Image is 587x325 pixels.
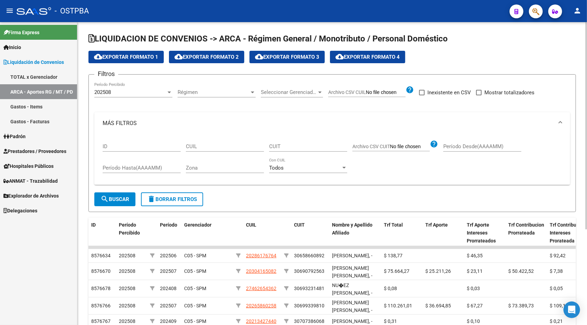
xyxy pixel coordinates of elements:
mat-icon: person [573,7,581,15]
span: CUIL [246,222,256,228]
span: $ 46,35 [467,253,483,258]
span: $ 0,08 [384,286,397,291]
span: Archivo CSV CUIL [328,89,366,95]
span: 202508 [119,253,135,258]
span: ANMAT - Trazabilidad [3,177,58,185]
span: Exportar Formato 4 [335,54,400,60]
div: 30693231481 [294,285,324,293]
mat-icon: help [430,140,438,148]
span: $ 50.422,52 [508,268,534,274]
span: 20265860258 [246,303,276,308]
span: Inicio [3,44,21,51]
span: $ 73.389,73 [508,303,534,308]
span: Inexistente en CSV [427,88,471,97]
span: CUIT [294,222,305,228]
span: 27462654362 [246,286,276,291]
datatable-header-cell: Trf Contribucion Prorrateada [505,218,547,248]
span: Hospitales Públicos [3,162,54,170]
span: $ 23,11 [467,268,483,274]
datatable-header-cell: Período Percibido [116,218,147,248]
div: 30658660892 [294,252,324,260]
span: Régimen [178,89,249,95]
span: 202508 [94,89,111,95]
span: 202508 [119,318,135,324]
datatable-header-cell: ID [88,218,116,248]
h3: Filtros [94,69,118,79]
input: Archivo CSV CUIL [366,89,406,96]
span: 20286176764 [246,253,276,258]
span: Prestadores / Proveedores [3,147,66,155]
span: 202508 [119,303,135,308]
datatable-header-cell: Trf Total [381,218,423,248]
span: 8576766 [91,303,111,308]
span: [PERSON_NAME], - [332,253,372,258]
span: Trf Aporte [425,222,448,228]
span: - OSTPBA [55,3,89,19]
mat-icon: delete [147,195,155,203]
span: Buscar [101,196,129,202]
span: Trf Contribucion Intereses Prorateada [550,222,586,243]
span: $ 0,10 [467,318,480,324]
mat-icon: cloud_download [174,52,183,61]
span: 202507 [160,268,177,274]
span: [PERSON_NAME], - [332,318,372,324]
mat-icon: help [406,86,414,94]
span: C05 - SPM [184,253,206,258]
span: Exportar Formato 3 [255,54,319,60]
input: Archivo CSV CUIT [390,144,430,150]
span: $ 109,16 [550,303,568,308]
span: Trf Contribucion Prorrateada [508,222,544,236]
span: Mostrar totalizadores [484,88,534,97]
datatable-header-cell: CUIT [291,218,329,248]
span: $ 0,05 [550,286,563,291]
datatable-header-cell: Período [157,218,181,248]
datatable-header-cell: Gerenciador [181,218,233,248]
span: Borrar Filtros [147,196,197,202]
mat-panel-title: MÁS FILTROS [103,120,553,127]
button: Exportar Formato 3 [249,51,325,63]
datatable-header-cell: Trf Aporte [423,218,464,248]
span: Gerenciador [184,222,211,228]
span: $ 7,38 [550,268,563,274]
span: 202508 [119,268,135,274]
button: Exportar Formato 2 [169,51,244,63]
span: $ 36.694,85 [425,303,451,308]
span: Período Percibido [119,222,140,236]
span: 202507 [160,303,177,308]
span: $ 0,03 [467,286,480,291]
span: Archivo CSV CUIT [352,144,390,149]
span: Exportar Formato 1 [94,54,158,60]
span: C05 - SPM [184,303,206,308]
span: 8576634 [91,253,111,258]
datatable-header-cell: CUIL [243,218,281,248]
mat-icon: cloud_download [335,52,344,61]
span: Trf Aporte Intereses Prorrateados [467,222,496,243]
span: [PERSON_NAME] [PERSON_NAME], - [332,265,372,279]
button: Exportar Formato 1 [88,51,164,63]
span: Todos [269,165,284,171]
span: $ 0,21 [550,318,563,324]
span: Explorador de Archivos [3,192,59,200]
span: 20304165082 [246,268,276,274]
button: Buscar [94,192,135,206]
span: 202508 [119,286,135,291]
span: Período [160,222,177,228]
span: 8576767 [91,318,111,324]
span: NU�EZ [PERSON_NAME], - [332,283,372,296]
span: Exportar Formato 2 [174,54,239,60]
span: Firma Express [3,29,39,36]
span: ID [91,222,96,228]
mat-icon: cloud_download [255,52,263,61]
span: Trf Total [384,222,403,228]
span: 202408 [160,286,177,291]
span: $ 75.664,27 [384,268,409,274]
span: $ 138,77 [384,253,403,258]
datatable-header-cell: Trf Aporte Intereses Prorrateados [464,218,505,248]
span: C05 - SPM [184,286,206,291]
span: C05 - SPM [184,318,206,324]
mat-expansion-panel-header: MÁS FILTROS [94,112,570,134]
span: 202506 [160,253,177,258]
span: 8576670 [91,268,111,274]
div: 30699339810 [294,302,324,310]
span: Liquidación de Convenios [3,58,64,66]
